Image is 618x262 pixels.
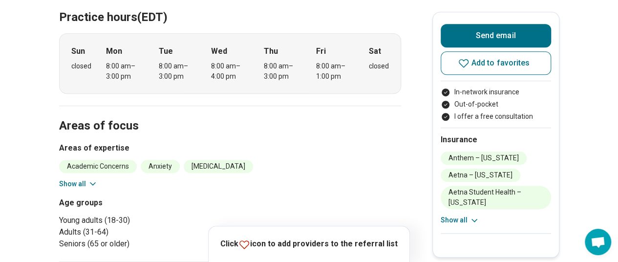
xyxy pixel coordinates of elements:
h2: Areas of focus [59,94,401,134]
div: Open chat [585,229,611,255]
li: Adults (31-64) [59,226,226,238]
div: closed [71,61,91,71]
button: Show all [441,215,479,225]
h2: Insurance [441,134,551,146]
p: Click icon to add providers to the referral list [220,238,398,250]
strong: Mon [106,45,122,57]
li: [MEDICAL_DATA] [184,160,253,173]
h3: Areas of expertise [59,142,401,154]
li: Academic Concerns [59,160,137,173]
li: I offer a free consultation [441,111,551,122]
strong: Sat [369,45,381,57]
h3: Age groups [59,197,226,209]
button: Add to favorites [441,51,551,75]
div: 8:00 am – 4:00 pm [211,61,249,82]
ul: Payment options [441,87,551,122]
div: 8:00 am – 1:00 pm [316,61,354,82]
span: Add to favorites [471,59,530,67]
div: 8:00 am – 3:00 pm [264,61,301,82]
li: In-network insurance [441,87,551,97]
li: Anxiety [141,160,180,173]
li: Seniors (65 or older) [59,238,226,250]
li: Aetna Student Health – [US_STATE] [441,186,551,209]
strong: Tue [159,45,173,57]
div: When does the program meet? [59,33,401,94]
strong: Thu [264,45,278,57]
strong: Fri [316,45,326,57]
button: Show all [59,179,98,189]
li: Anthem – [US_STATE] [441,152,527,165]
strong: Wed [211,45,227,57]
strong: Sun [71,45,85,57]
div: 8:00 am – 3:00 pm [106,61,144,82]
li: Out-of-pocket [441,99,551,109]
div: 8:00 am – 3:00 pm [159,61,196,82]
button: Send email [441,24,551,47]
li: Aetna – [US_STATE] [441,169,520,182]
div: closed [369,61,389,71]
li: Young adults (18-30) [59,215,226,226]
